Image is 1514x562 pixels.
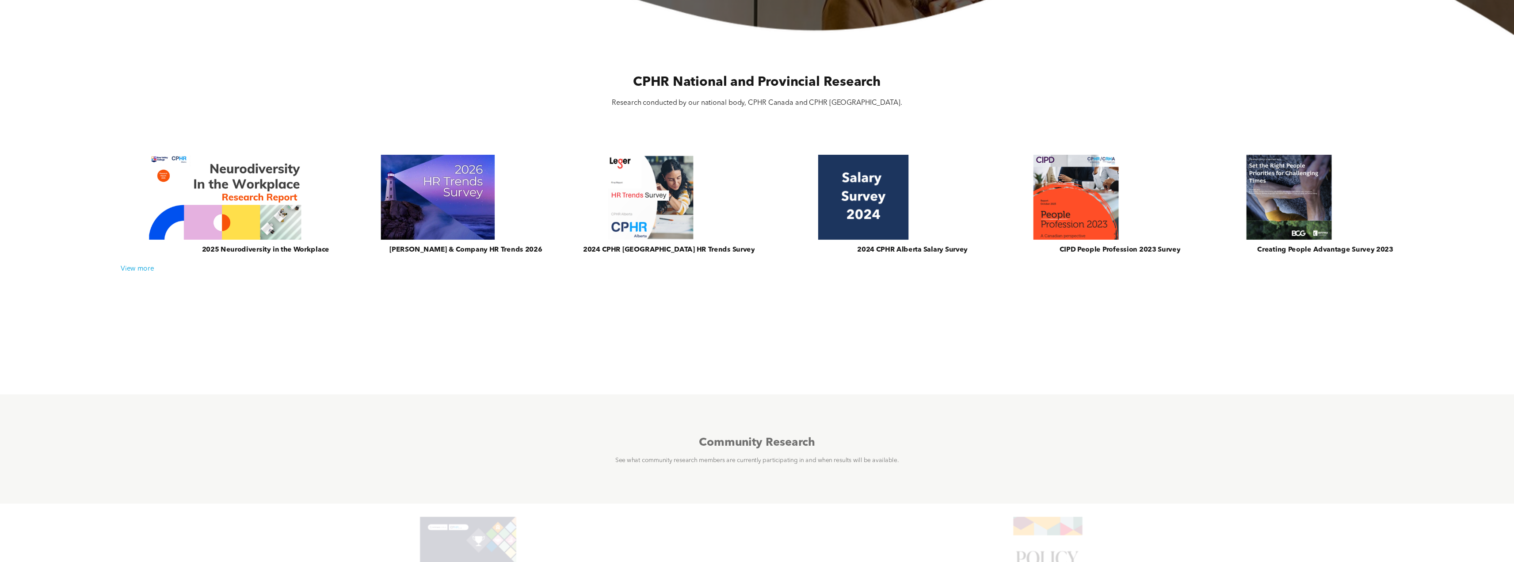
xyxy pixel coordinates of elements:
[633,76,881,89] span: CPHR National and Provincial Research
[583,246,755,254] h3: 2024 CPHR [GEOGRAPHIC_DATA] HR Trends Survey
[389,246,542,254] h3: [PERSON_NAME] & Company HR Trends 2026
[1060,246,1181,254] h3: CIPD People Profession 2023 Survey
[857,246,968,254] h3: 2024 CPHR Alberta Salary Survey
[117,265,1398,273] div: View more
[612,99,902,106] span: Research conducted by our national body, CPHR Canada and CPHR [GEOGRAPHIC_DATA].
[615,457,899,463] span: See what community research members are currently participating in and when results will be avail...
[202,246,329,254] h3: 2025 Neurodiversity in the Workplace
[699,437,815,448] span: Community Research
[1257,246,1393,254] h3: Creating People Advantage Survey 2023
